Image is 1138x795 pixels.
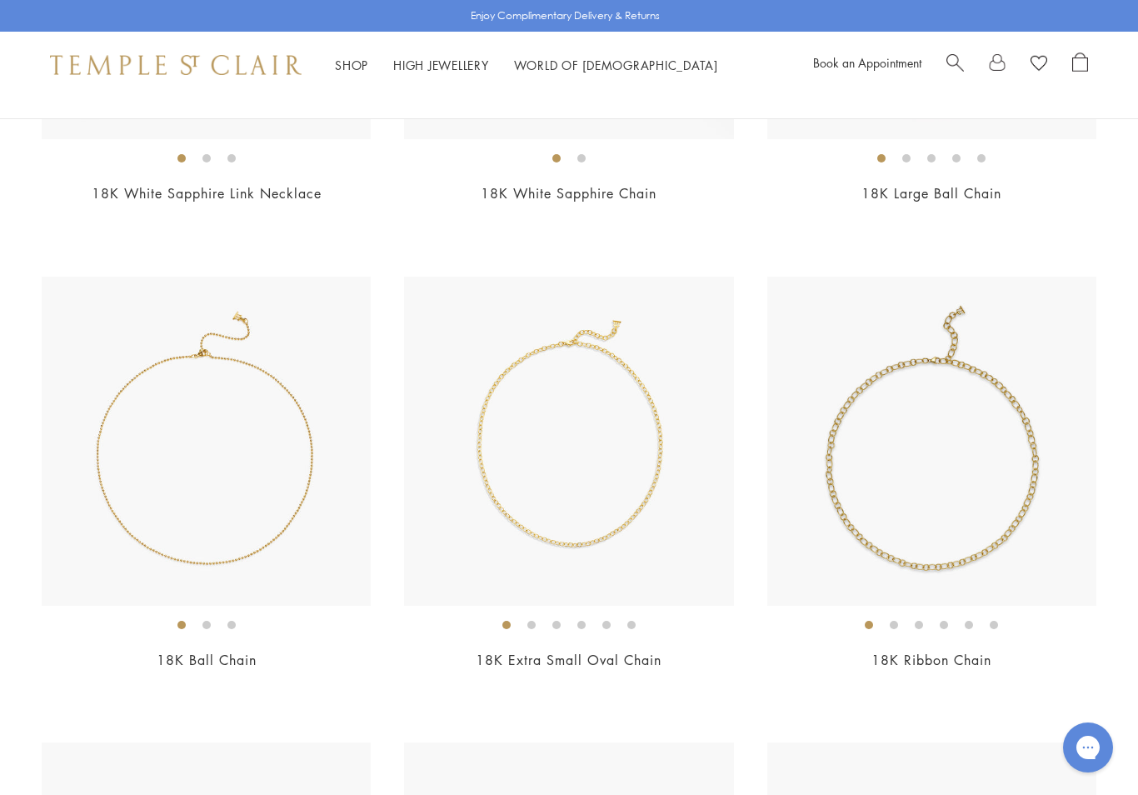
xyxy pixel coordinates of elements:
a: 18K Ribbon Chain [871,651,991,669]
a: 18K Extra Small Oval Chain [476,651,661,669]
a: Book an Appointment [813,54,921,71]
a: 18K White Sapphire Link Necklace [92,184,322,202]
nav: Main navigation [335,55,718,76]
a: Open Shopping Bag [1072,52,1088,77]
a: 18K Ball Chain [157,651,257,669]
a: 18K Large Ball Chain [861,184,1001,202]
a: 18K White Sapphire Chain [481,184,656,202]
a: Search [946,52,964,77]
iframe: Gorgias live chat messenger [1055,717,1121,778]
a: ShopShop [335,57,368,73]
img: N88809-RIBBON18 [767,277,1096,606]
a: World of [DEMOGRAPHIC_DATA]World of [DEMOGRAPHIC_DATA] [514,57,718,73]
a: View Wishlist [1031,52,1047,77]
img: Temple St. Clair [50,55,302,75]
a: High JewelleryHigh Jewellery [393,57,489,73]
img: N88805-BC16EXT [42,277,371,606]
img: N88863-XSOV18 [404,277,733,606]
p: Enjoy Complimentary Delivery & Returns [471,7,660,24]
